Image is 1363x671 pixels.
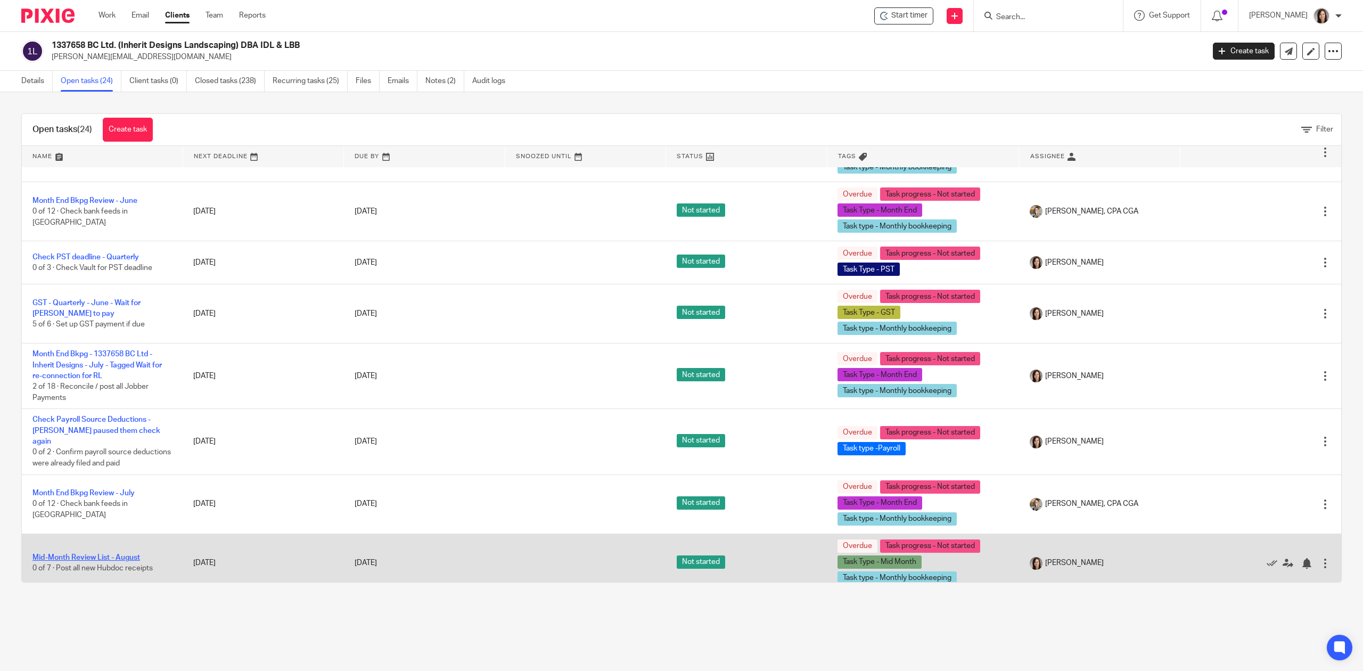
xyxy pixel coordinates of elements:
[891,10,927,21] span: Start timer
[21,71,53,92] a: Details
[32,383,149,402] span: 2 of 18 · Reconcile / post all Jobber Payments
[32,321,145,329] span: 5 of 6 · Set up GST payment if due
[880,247,980,260] span: Task progress - Not started
[677,306,725,319] span: Not started
[837,496,922,510] span: Task Type - Month End
[165,10,190,21] a: Clients
[61,71,121,92] a: Open tasks (24)
[837,571,957,585] span: Task type - Monthly bookkeeping
[239,10,266,21] a: Reports
[1249,10,1308,21] p: [PERSON_NAME]
[355,310,377,317] span: [DATE]
[880,290,980,303] span: Task progress - Not started
[1030,436,1042,448] img: Danielle%20photo.jpg
[995,13,1091,22] input: Search
[206,10,223,21] a: Team
[837,219,957,233] span: Task type - Monthly bookkeeping
[1267,558,1283,568] a: Mark as done
[1030,205,1042,218] img: Chrissy%20McGale%20Bio%20Pic%201.jpg
[880,426,980,439] span: Task progress - Not started
[21,9,75,23] img: Pixie
[1045,498,1138,509] span: [PERSON_NAME], CPA CGA
[355,438,377,445] span: [DATE]
[132,10,149,21] a: Email
[32,208,128,226] span: 0 of 12 · Check bank feeds in [GEOGRAPHIC_DATA]
[425,71,464,92] a: Notes (2)
[32,554,140,561] a: Mid-Month Review List - August
[1045,206,1138,217] span: [PERSON_NAME], CPA CGA
[874,7,933,24] div: 1337658 BC Ltd. (Inherit Designs Landscaping) DBA IDL & LBB
[1045,308,1104,319] span: [PERSON_NAME]
[32,489,135,497] a: Month End Bkpg Review - July
[183,182,343,241] td: [DATE]
[1045,257,1104,268] span: [PERSON_NAME]
[1030,256,1042,269] img: Danielle%20photo.jpg
[837,442,906,455] span: Task type -Payroll
[677,203,725,217] span: Not started
[677,555,725,569] span: Not started
[32,350,162,380] a: Month End Bkpg - 1337658 BC Ltd - Inherit Designs - July - Tagged Wait for re-connection for RL
[355,559,377,567] span: [DATE]
[183,241,343,284] td: [DATE]
[677,496,725,510] span: Not started
[837,555,922,569] span: Task Type - Mid Month
[838,153,856,159] span: Tags
[837,352,877,365] span: Overdue
[837,426,877,439] span: Overdue
[1030,370,1042,382] img: Danielle%20photo.jpg
[32,264,152,272] span: 0 of 3 · Check Vault for PST deadline
[1313,7,1330,24] img: Danielle%20photo.jpg
[52,40,968,51] h2: 1337658 BC Ltd. (Inherit Designs Landscaping) DBA IDL & LBB
[32,124,92,135] h1: Open tasks
[837,512,957,526] span: Task type - Monthly bookkeeping
[355,259,377,266] span: [DATE]
[183,474,343,534] td: [DATE]
[677,153,703,159] span: Status
[32,500,128,519] span: 0 of 12 · Check bank feeds in [GEOGRAPHIC_DATA]
[837,322,957,335] span: Task type - Monthly bookkeeping
[195,71,265,92] a: Closed tasks (238)
[129,71,187,92] a: Client tasks (0)
[1045,371,1104,381] span: [PERSON_NAME]
[880,480,980,494] span: Task progress - Not started
[98,10,116,21] a: Work
[880,539,980,553] span: Task progress - Not started
[1030,557,1042,570] img: Danielle%20photo.jpg
[32,449,171,468] span: 0 of 2 · Confirm payroll source deductions were already filed and paid
[1316,126,1333,133] span: Filter
[837,480,877,494] span: Overdue
[355,372,377,380] span: [DATE]
[837,203,922,217] span: Task Type - Month End
[837,247,877,260] span: Overdue
[355,208,377,215] span: [DATE]
[837,539,877,553] span: Overdue
[677,368,725,381] span: Not started
[52,52,1197,62] p: [PERSON_NAME][EMAIL_ADDRESS][DOMAIN_NAME]
[472,71,513,92] a: Audit logs
[1045,558,1104,568] span: [PERSON_NAME]
[21,40,44,62] img: svg%3E
[32,253,139,261] a: Check PST deadline - Quarterly
[1149,12,1190,19] span: Get Support
[1045,436,1104,447] span: [PERSON_NAME]
[183,534,343,593] td: [DATE]
[516,153,572,159] span: Snoozed Until
[837,368,922,381] span: Task Type - Month End
[837,187,877,201] span: Overdue
[1030,498,1042,511] img: Chrissy%20McGale%20Bio%20Pic%201.jpg
[183,409,343,474] td: [DATE]
[1213,43,1275,60] a: Create task
[837,384,957,397] span: Task type - Monthly bookkeeping
[1030,307,1042,320] img: Danielle%20photo.jpg
[388,71,417,92] a: Emails
[32,416,160,445] a: Check Payroll Source Deductions - [PERSON_NAME] paused them check again
[32,197,137,204] a: Month End Bkpg Review - June
[837,306,900,319] span: Task Type - GST
[32,565,153,572] span: 0 of 7 · Post all new Hubdoc receipts
[837,263,900,276] span: Task Type - PST
[837,290,877,303] span: Overdue
[103,118,153,142] a: Create task
[273,71,348,92] a: Recurring tasks (25)
[677,434,725,447] span: Not started
[880,352,980,365] span: Task progress - Not started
